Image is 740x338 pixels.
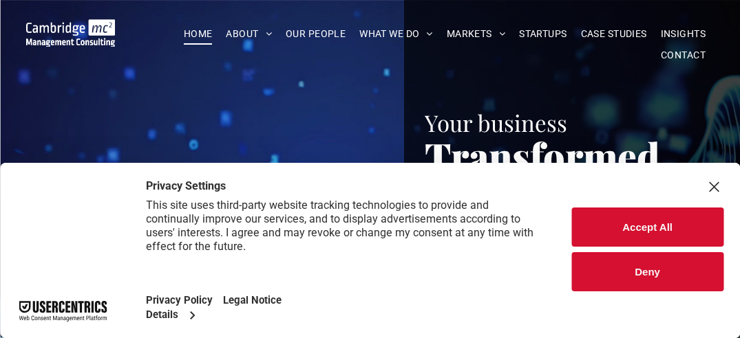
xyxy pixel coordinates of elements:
[654,23,712,45] a: INSIGHTS
[219,23,279,45] a: ABOUT
[26,19,115,47] img: Go to Homepage
[654,45,712,66] a: CONTACT
[574,23,654,45] a: CASE STUDIES
[177,23,220,45] a: HOME
[279,23,352,45] a: OUR PEOPLE
[425,130,660,181] span: Transformed
[440,23,512,45] a: MARKETS
[425,107,567,137] span: Your business
[352,23,440,45] a: WHAT WE DO
[26,21,115,36] a: Your Business Transformed | Cambridge Management Consulting
[512,23,573,45] a: STARTUPS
